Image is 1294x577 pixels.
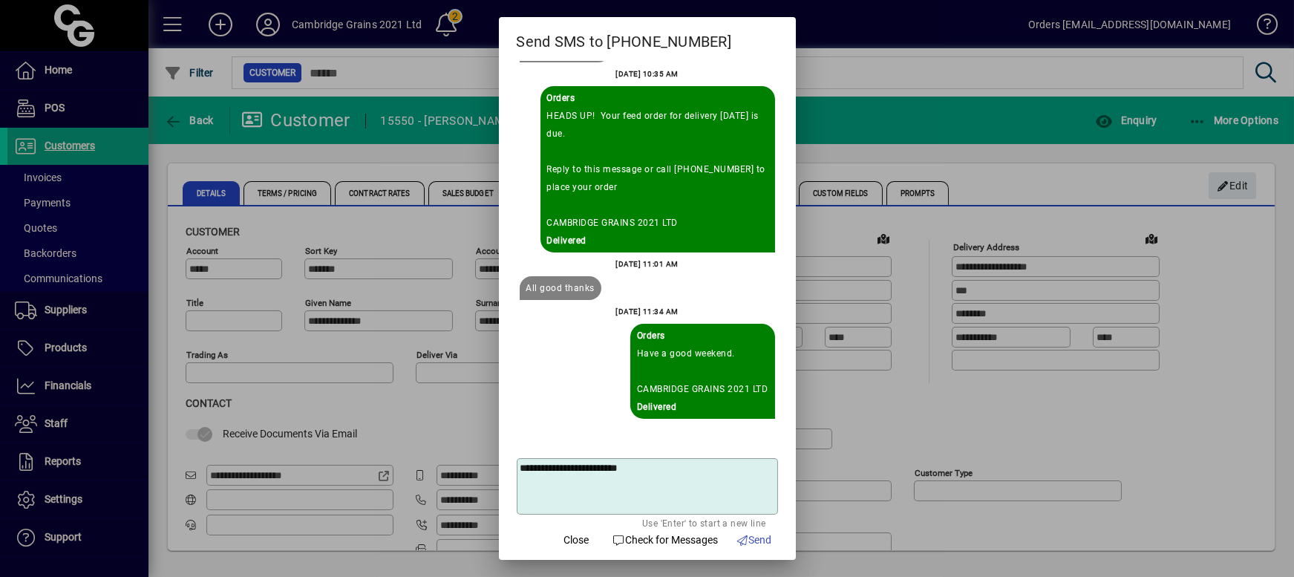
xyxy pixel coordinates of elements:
div: Have a good weekend. CAMBRIDGE GRAINS 2021 LTD [637,345,768,398]
button: Send [730,527,778,554]
div: Sent By [547,89,768,107]
mat-hint: Use 'Enter' to start a new line [642,515,765,531]
div: HEADS UP! Your feed order for delivery [DATE] is due. Reply to this message or call [PHONE_NUMBER... [547,107,768,232]
div: [DATE] 10:35 AM [615,65,679,83]
div: All good thanks [526,279,595,297]
span: Send [736,532,772,548]
div: Sent By [637,327,768,345]
div: Delivered [637,398,768,416]
div: [DATE] 11:01 AM [615,255,679,273]
span: Close [564,532,589,548]
button: Check for Messages [607,527,725,554]
h2: Send SMS to [PHONE_NUMBER] [499,17,796,60]
div: Delivered [547,232,768,250]
span: Check for Messages [612,532,719,548]
div: [DATE] 11:34 AM [615,303,679,321]
button: Close [553,527,601,554]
